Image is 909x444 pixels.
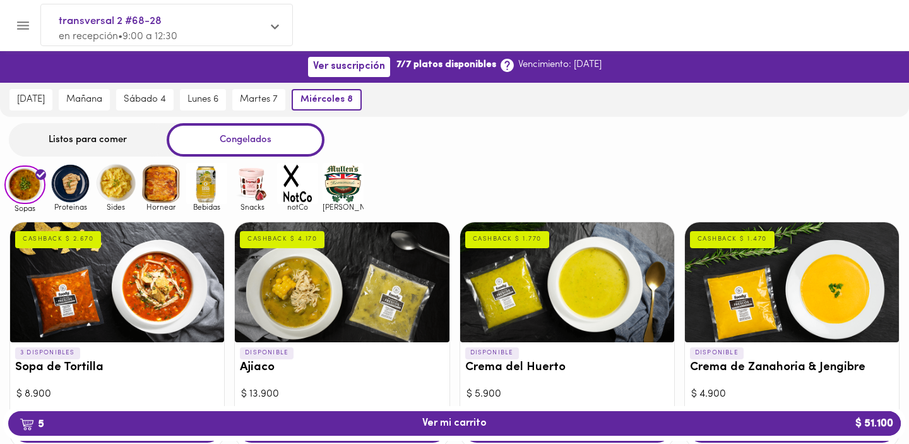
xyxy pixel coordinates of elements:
h3: Crema del Huerto [465,361,669,375]
b: 7/7 platos disponibles [396,58,496,71]
img: Proteinas [50,163,91,204]
button: mañana [59,89,110,111]
div: CASHBACK $ 1.770 [465,231,549,248]
iframe: Messagebird Livechat Widget [836,371,896,431]
button: Menu [8,10,39,41]
span: mañana [66,94,102,105]
div: $ 4.900 [691,387,893,402]
h3: Crema de Zanahoria & Jengibre [690,361,894,375]
p: DISPONIBLE [690,347,744,359]
div: Crema de Zanahoria & Jengibre [685,222,899,342]
div: $ 13.900 [241,387,443,402]
span: Snacks [232,203,273,211]
p: 3 DISPONIBLES [15,347,80,359]
img: Snacks [232,163,273,204]
img: notCo [277,163,318,204]
div: CASHBACK $ 2.670 [15,231,101,248]
span: Sides [95,203,136,211]
span: miércoles 8 [300,94,353,105]
span: en recepción • 9:00 a 12:30 [59,32,177,42]
span: Proteinas [50,203,91,211]
button: sábado 4 [116,89,174,111]
p: DISPONIBLE [240,347,294,359]
p: Vencimiento: [DATE] [518,58,602,71]
span: Ver mi carrito [422,417,487,429]
button: lunes 6 [180,89,226,111]
span: [DATE] [17,94,45,105]
h3: Ajiaco [240,361,444,375]
img: Hornear [141,163,182,204]
img: mullens [323,163,364,204]
div: $ 8.900 [16,387,218,402]
div: Sopa de Tortilla [10,222,224,342]
div: Listos para comer [9,123,167,157]
span: martes 7 [240,94,278,105]
div: $ 5.900 [466,387,668,402]
span: notCo [277,203,318,211]
div: CASHBACK $ 1.470 [690,231,775,248]
button: 5Ver mi carrito$ 51.100 [8,411,901,436]
p: DISPONIBLE [465,347,519,359]
button: miércoles 8 [292,89,362,111]
span: Sopas [4,204,45,212]
div: Ajiaco [235,222,449,342]
span: lunes 6 [187,94,218,105]
span: Ver suscripción [313,61,385,73]
span: transversal 2 #68-28 [59,13,262,30]
button: martes 7 [232,89,285,111]
img: cart.png [20,418,34,431]
h3: Sopa de Tortilla [15,361,219,375]
span: Bebidas [186,203,227,211]
img: Sides [95,163,136,204]
img: Sopas [4,165,45,205]
b: 5 [12,416,52,432]
button: [DATE] [9,89,52,111]
div: Crema del Huerto [460,222,674,342]
span: sábado 4 [124,94,166,105]
span: [PERSON_NAME] [323,203,364,211]
button: Ver suscripción [308,57,390,76]
div: Congelados [167,123,324,157]
img: Bebidas [186,163,227,204]
div: CASHBACK $ 4.170 [240,231,324,248]
span: Hornear [141,203,182,211]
